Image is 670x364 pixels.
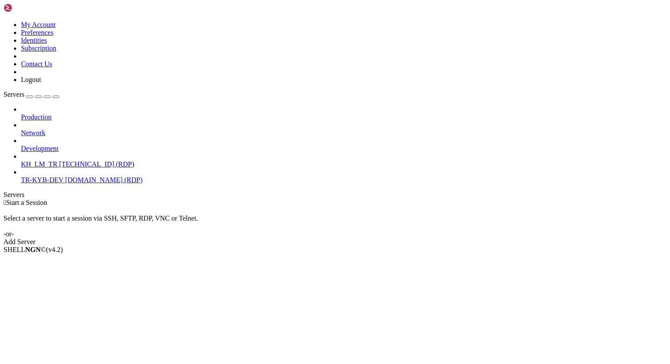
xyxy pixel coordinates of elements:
[21,113,51,121] span: Production
[21,21,56,28] a: My Account
[3,3,54,12] img: Shellngn
[21,105,667,121] li: Production
[21,129,45,136] span: Network
[46,246,63,253] span: 4.2.0
[21,168,667,184] li: TR-KYB-DEV [DOMAIN_NAME] (RDP)
[21,121,667,137] li: Network
[3,246,63,253] span: SHELL ©
[21,76,41,83] a: Logout
[3,91,59,98] a: Servers
[21,160,58,168] span: KH_LM_TR
[3,238,667,246] div: Add Server
[21,37,47,44] a: Identities
[21,129,667,137] a: Network
[21,44,56,52] a: Subscription
[3,207,667,238] div: Select a server to start a session via SSH, SFTP, RDP, VNC or Telnet. -or-
[21,60,52,68] a: Contact Us
[25,246,41,253] b: NGN
[3,199,6,206] span: 
[21,153,667,168] li: KH_LM_TR [TECHNICAL_ID] (RDP)
[59,160,134,168] span: [TECHNICAL_ID] (RDP)
[21,145,58,152] span: Development
[21,113,667,121] a: Production
[3,191,667,199] div: Servers
[6,199,47,206] span: Start a Session
[21,137,667,153] li: Development
[21,160,667,168] a: KH_LM_TR [TECHNICAL_ID] (RDP)
[21,29,54,36] a: Preferences
[21,176,63,184] span: TR-KYB-DEV
[21,145,667,153] a: Development
[65,176,142,184] span: [DOMAIN_NAME] (RDP)
[21,176,667,184] a: TR-KYB-DEV [DOMAIN_NAME] (RDP)
[3,91,24,98] span: Servers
